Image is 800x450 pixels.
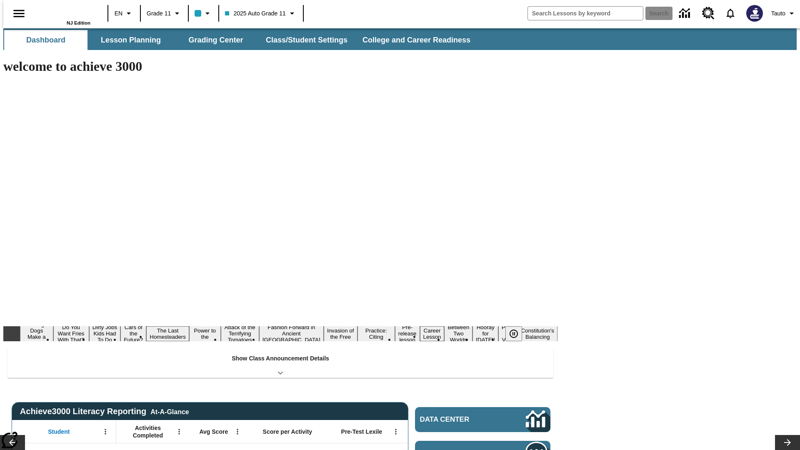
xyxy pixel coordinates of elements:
span: EN [115,9,122,18]
button: Slide 7 Attack of the Terrifying Tomatoes [221,323,259,344]
div: Pause [505,326,530,341]
span: Student [48,428,70,435]
span: Activities Completed [120,424,175,439]
img: Avatar [746,5,763,22]
button: Slide 9 The Invasion of the Free CD [324,320,357,347]
button: Slide 12 Career Lesson [420,326,445,341]
span: 2025 Auto Grade 11 [225,9,285,18]
button: Open Menu [231,425,244,438]
button: Slide 5 The Last Homesteaders [146,326,189,341]
a: Data Center [674,2,697,25]
button: Slide 8 Fashion Forward in Ancient Rome [259,323,324,344]
div: SubNavbar [3,28,797,50]
div: At-A-Glance [150,407,189,416]
button: Slide 11 Pre-release lesson [395,323,420,344]
span: Avg Score [199,428,228,435]
a: Notifications [720,2,741,24]
div: SubNavbar [3,30,478,50]
button: Slide 13 Between Two Worlds [444,323,472,344]
button: Slide 16 The Constitution's Balancing Act [517,320,557,347]
button: Class/Student Settings [259,30,354,50]
a: Resource Center, Will open in new tab [697,2,720,25]
button: Lesson Planning [89,30,172,50]
a: Home [36,4,90,20]
button: Slide 6 Solar Power to the People [189,320,221,347]
button: Grade: Grade 11, Select a grade [143,6,185,21]
button: Slide 4 Cars of the Future? [120,323,146,344]
button: Select a new avatar [741,2,768,24]
button: Slide 1 Diving Dogs Make a Splash [20,320,53,347]
button: Open side menu [7,1,31,26]
span: Data Center [420,415,498,424]
button: Pause [505,326,522,341]
button: Class color is light blue. Change class color [191,6,216,21]
button: Open Menu [99,425,112,438]
div: Home [36,3,90,25]
button: Open Menu [390,425,402,438]
button: Grading Center [174,30,257,50]
h1: welcome to achieve 3000 [3,59,557,74]
button: Open Menu [173,425,185,438]
button: Language: EN, Select a language [111,6,137,21]
button: Slide 15 Point of View [498,323,517,344]
span: NJ Edition [67,20,90,25]
p: Show Class Announcement Details [232,354,329,363]
span: Pre-Test Lexile [341,428,382,435]
span: Achieve3000 Literacy Reporting [20,407,189,416]
span: Grade 11 [147,9,171,18]
button: Dashboard [4,30,87,50]
button: Slide 14 Hooray for Constitution Day! [472,323,498,344]
button: Slide 3 Dirty Jobs Kids Had To Do [89,323,121,344]
span: Score per Activity [263,428,312,435]
a: Data Center [415,407,550,432]
input: search field [528,7,643,20]
button: Profile/Settings [768,6,800,21]
button: Slide 10 Mixed Practice: Citing Evidence [357,320,395,347]
button: Slide 2 Do You Want Fries With That? [53,323,89,344]
button: College and Career Readiness [356,30,477,50]
span: Tauto [771,9,785,18]
button: Class: 2025 Auto Grade 11, Select your class [222,6,300,21]
div: Show Class Announcement Details [7,349,553,378]
button: Lesson carousel, Next [775,435,800,450]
